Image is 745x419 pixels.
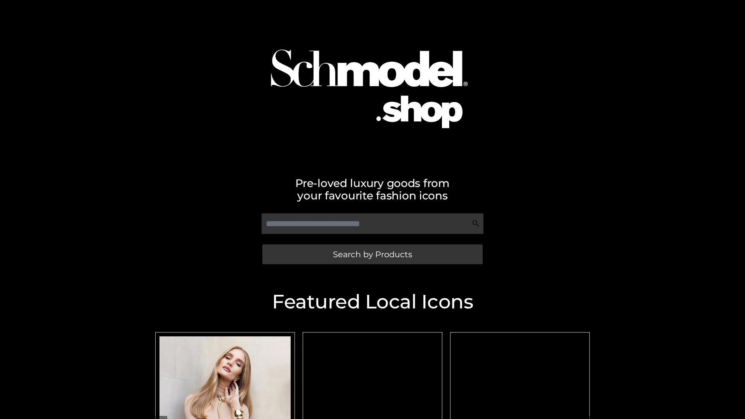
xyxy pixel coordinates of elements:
a: Search by Products [262,244,483,264]
h2: Featured Local Icons​ [151,292,594,312]
span: Search by Products [333,250,412,258]
img: Search Icon [472,220,480,227]
h2: Pre-loved luxury goods from your favourite fashion icons [151,177,594,202]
